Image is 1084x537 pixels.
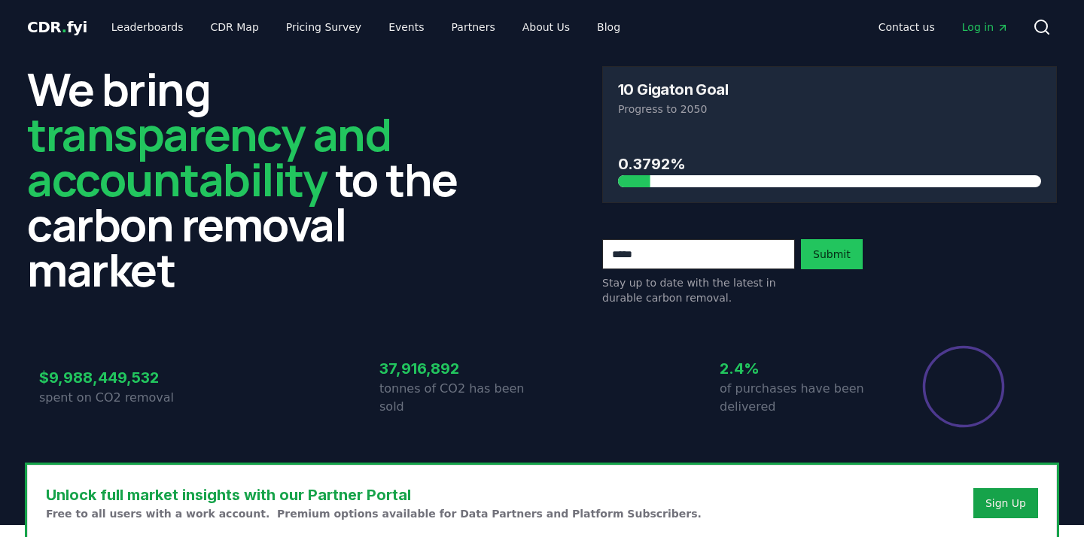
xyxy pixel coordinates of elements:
[618,153,1041,175] h3: 0.3792%
[27,18,87,36] span: CDR fyi
[27,103,391,210] span: transparency and accountability
[973,488,1038,518] button: Sign Up
[866,14,947,41] a: Contact us
[46,484,702,506] h3: Unlock full market insights with our Partner Portal
[962,20,1009,35] span: Log in
[618,82,728,97] h3: 10 Gigaton Goal
[379,357,542,380] h3: 37,916,892
[199,14,271,41] a: CDR Map
[510,14,582,41] a: About Us
[921,344,1006,429] div: Percentage of sales delivered
[62,18,67,36] span: .
[618,102,1041,117] p: Progress to 2050
[866,14,1021,41] nav: Main
[602,275,795,305] p: Stay up to date with the latest in durable carbon removal.
[720,357,882,380] h3: 2.4%
[985,496,1026,511] a: Sign Up
[801,239,863,269] button: Submit
[27,17,87,38] a: CDR.fyi
[39,366,202,389] h3: $9,988,449,532
[39,389,202,407] p: spent on CO2 removal
[379,380,542,416] p: tonnes of CO2 has been sold
[440,14,507,41] a: Partners
[99,14,196,41] a: Leaderboards
[720,380,882,416] p: of purchases have been delivered
[274,14,373,41] a: Pricing Survey
[46,506,702,521] p: Free to all users with a work account. Premium options available for Data Partners and Platform S...
[27,66,482,292] h2: We bring to the carbon removal market
[376,14,436,41] a: Events
[950,14,1021,41] a: Log in
[99,14,632,41] nav: Main
[585,14,632,41] a: Blog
